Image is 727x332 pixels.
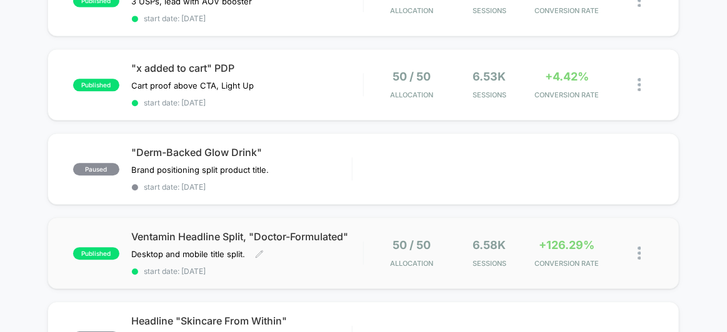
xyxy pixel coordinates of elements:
span: Sessions [454,6,525,15]
span: Allocation [391,90,434,99]
button: Play, NEW DEMO 2025-VEED.mp4 [171,89,201,119]
span: start date: [DATE] [132,182,352,192]
span: start date: [DATE] [132,14,363,23]
div: Current time [228,185,256,199]
span: start date: [DATE] [132,98,363,107]
span: +126.29% [539,238,595,251]
span: start date: [DATE] [132,266,363,276]
span: 6.58k [473,238,506,251]
span: +4.42% [545,70,589,83]
span: Brand positioning split product title. [132,165,269,175]
span: Desktop and mobile title split. [132,249,246,259]
span: Headline "Skincare From Within" [132,315,352,327]
span: Sessions [454,259,525,268]
span: Sessions [454,90,525,99]
button: Play, NEW DEMO 2025-VEED.mp4 [6,182,26,202]
span: CONVERSION RATE [531,259,603,268]
span: Cart proof above CTA, Light Up [132,81,254,90]
img: close [638,78,641,91]
span: Ventamin Headline Split, "Doctor-Formulated" [132,230,363,243]
span: Allocation [391,6,434,15]
span: 6.53k [473,70,506,83]
span: Allocation [391,259,434,268]
input: Seek [9,165,364,177]
span: CONVERSION RATE [531,6,603,15]
span: "Derm-Backed Glow Drink" [132,146,352,159]
span: 50 / 50 [393,238,431,251]
span: 50 / 50 [393,70,431,83]
span: published [73,247,119,260]
img: close [638,247,641,260]
span: published [73,79,119,91]
span: CONVERSION RATE [531,90,603,99]
input: Volume [281,187,318,198]
span: paused [73,163,119,175]
span: "x added to cart" PDP [132,62,363,74]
